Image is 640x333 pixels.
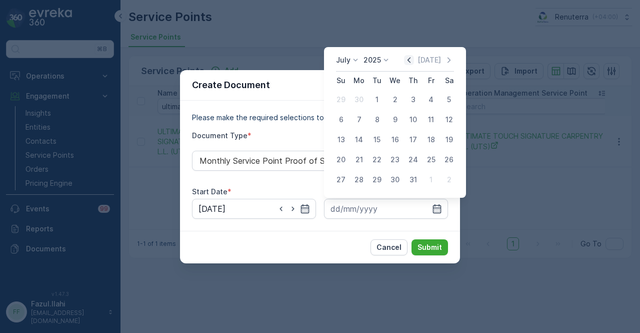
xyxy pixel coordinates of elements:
[404,72,422,90] th: Thursday
[333,172,349,188] div: 27
[423,92,439,108] div: 4
[369,152,385,168] div: 22
[423,112,439,128] div: 11
[411,239,448,255] button: Submit
[441,152,457,168] div: 26
[351,172,367,188] div: 28
[336,55,350,65] p: July
[192,131,247,140] label: Document Type
[405,172,421,188] div: 31
[423,152,439,168] div: 25
[192,187,227,196] label: Start Date
[417,55,441,65] p: [DATE]
[333,92,349,108] div: 29
[441,132,457,148] div: 19
[387,132,403,148] div: 16
[386,72,404,90] th: Wednesday
[441,92,457,108] div: 5
[324,199,448,219] input: dd/mm/yyyy
[417,242,442,252] p: Submit
[405,112,421,128] div: 10
[405,92,421,108] div: 3
[351,92,367,108] div: 30
[387,152,403,168] div: 23
[423,132,439,148] div: 18
[440,72,458,90] th: Saturday
[369,172,385,188] div: 29
[333,132,349,148] div: 13
[333,152,349,168] div: 20
[369,132,385,148] div: 15
[441,172,457,188] div: 2
[350,72,368,90] th: Monday
[387,172,403,188] div: 30
[387,92,403,108] div: 2
[351,112,367,128] div: 7
[405,152,421,168] div: 24
[333,112,349,128] div: 6
[368,72,386,90] th: Tuesday
[370,239,407,255] button: Cancel
[441,112,457,128] div: 12
[192,78,270,92] p: Create Document
[405,132,421,148] div: 17
[387,112,403,128] div: 9
[423,172,439,188] div: 1
[192,199,316,219] input: dd/mm/yyyy
[351,152,367,168] div: 21
[369,92,385,108] div: 1
[192,113,448,123] p: Please make the required selections to create your document.
[332,72,350,90] th: Sunday
[369,112,385,128] div: 8
[351,132,367,148] div: 14
[363,55,381,65] p: 2025
[376,242,401,252] p: Cancel
[422,72,440,90] th: Friday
